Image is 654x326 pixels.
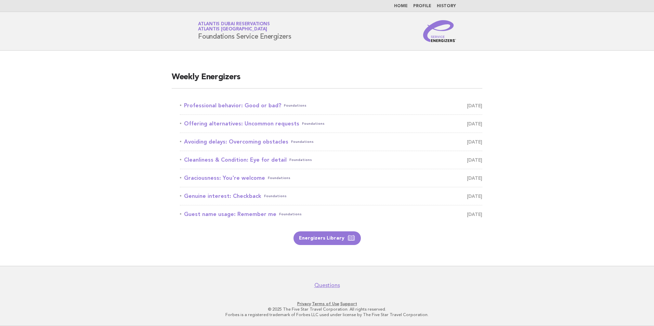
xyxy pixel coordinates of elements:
[314,282,340,289] a: Questions
[180,119,482,128] a: Offering alternatives: Uncommon requestsFoundations [DATE]
[180,173,482,183] a: Graciousness: You're welcomeFoundations [DATE]
[289,155,312,165] span: Foundations
[284,101,306,110] span: Foundations
[340,301,357,306] a: Support
[467,209,482,219] span: [DATE]
[118,307,536,312] p: © 2025 The Five Star Travel Corporation. All rights reserved.
[467,119,482,128] span: [DATE]
[437,4,456,8] a: History
[198,22,270,31] a: Atlantis Dubai ReservationsAtlantis [GEOGRAPHIC_DATA]
[291,137,314,147] span: Foundations
[172,72,482,89] h2: Weekly Energizers
[118,312,536,317] p: Forbes is a registered trademark of Forbes LLC used under license by The Five Star Travel Corpora...
[198,27,267,32] span: Atlantis [GEOGRAPHIC_DATA]
[180,209,482,219] a: Guest name usage: Remember meFoundations [DATE]
[302,119,325,128] span: Foundations
[180,101,482,110] a: Professional behavior: Good or bad?Foundations [DATE]
[423,20,456,42] img: Service Energizers
[180,191,482,201] a: Genuine interest: CheckbackFoundations [DATE]
[180,137,482,147] a: Avoiding delays: Overcoming obstaclesFoundations [DATE]
[467,137,482,147] span: [DATE]
[268,173,290,183] span: Foundations
[279,209,302,219] span: Foundations
[297,301,311,306] a: Privacy
[413,4,431,8] a: Profile
[467,101,482,110] span: [DATE]
[312,301,339,306] a: Terms of Use
[180,155,482,165] a: Cleanliness & Condition: Eye for detailFoundations [DATE]
[293,231,361,245] a: Energizers Library
[467,191,482,201] span: [DATE]
[467,173,482,183] span: [DATE]
[264,191,287,201] span: Foundations
[394,4,408,8] a: Home
[118,301,536,307] p: · ·
[467,155,482,165] span: [DATE]
[198,22,291,40] h1: Foundations Service Energizers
